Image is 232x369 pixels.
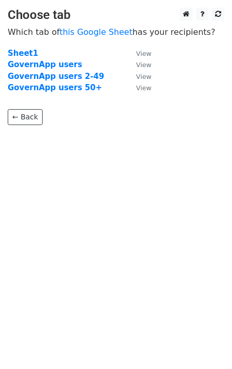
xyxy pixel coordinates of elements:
[136,73,151,80] small: View
[8,49,38,58] a: Sheet1
[136,61,151,69] small: View
[8,27,224,37] p: Which tab of has your recipients?
[8,8,224,23] h3: Choose tab
[8,83,102,92] a: GovernApp users 50+
[8,72,104,81] a: GovernApp users 2-49
[136,50,151,57] small: View
[136,84,151,92] small: View
[60,27,132,37] a: this Google Sheet
[126,60,151,69] a: View
[126,83,151,92] a: View
[8,109,43,125] a: ← Back
[126,49,151,58] a: View
[8,60,82,69] a: GovernApp users
[126,72,151,81] a: View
